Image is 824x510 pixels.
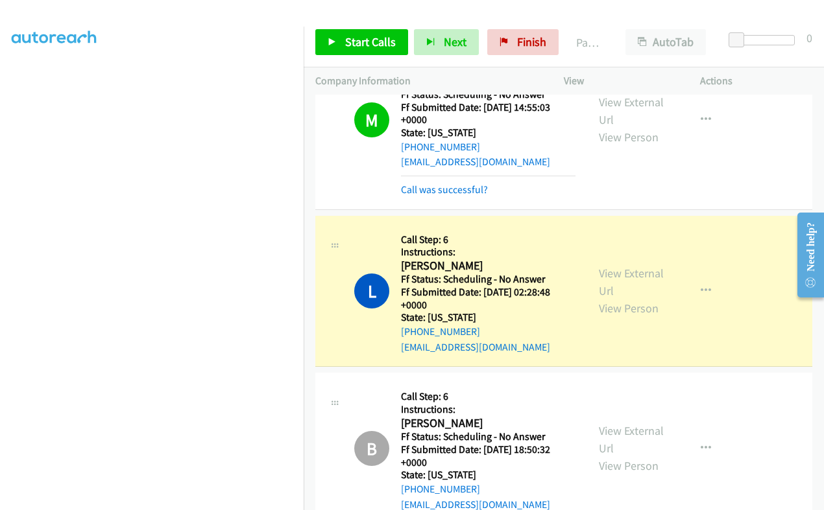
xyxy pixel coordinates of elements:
[700,73,813,89] p: Actions
[345,34,396,49] span: Start Calls
[315,73,540,89] p: Company Information
[444,34,467,49] span: Next
[517,34,546,49] span: Finish
[806,29,812,47] div: 0
[599,95,664,127] a: View External Url
[564,73,677,89] p: View
[401,416,576,431] h2: [PERSON_NAME]
[599,266,664,298] a: View External Url
[599,423,664,456] a: View External Url
[599,458,659,473] a: View Person
[401,443,576,469] h5: Ff Submitted Date: [DATE] 18:50:32 +0000
[315,29,408,55] a: Start Calls
[599,130,659,145] a: View Person
[401,286,576,311] h5: Ff Submitted Date: [DATE] 02:28:48 +0000
[354,431,389,466] div: The call has been skipped
[487,29,559,55] a: Finish
[401,325,480,338] a: [PHONE_NUMBER]
[576,34,602,51] p: Paused
[354,431,389,466] h1: B
[401,341,550,353] a: [EMAIL_ADDRESS][DOMAIN_NAME]
[625,29,706,55] button: AutoTab
[401,311,576,324] h5: State: [US_STATE]
[401,469,576,481] h5: State: [US_STATE]
[354,102,389,137] h1: M
[401,430,576,443] h5: Ff Status: Scheduling - No Answer
[401,156,550,168] a: [EMAIL_ADDRESS][DOMAIN_NAME]
[401,483,480,495] a: [PHONE_NUMBER]
[401,101,576,126] h5: Ff Submitted Date: [DATE] 14:55:03 +0000
[401,259,576,273] h2: [PERSON_NAME]
[414,29,479,55] button: Next
[401,183,488,196] a: Call was successful?
[401,88,576,101] h5: Ff Status: Scheduling - No Answer
[401,126,576,139] h5: State: [US_STATE]
[401,246,576,259] h5: Instructions:
[354,273,389,308] h1: L
[401,273,576,286] h5: Ff Status: Scheduling - No Answer
[401,233,576,246] h5: Call Step: 6
[599,301,659,316] a: View Person
[401,403,576,416] h5: Instructions:
[401,390,576,403] h5: Call Step: 6
[786,203,824,307] iframe: Resource Center
[401,141,480,153] a: [PHONE_NUMBER]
